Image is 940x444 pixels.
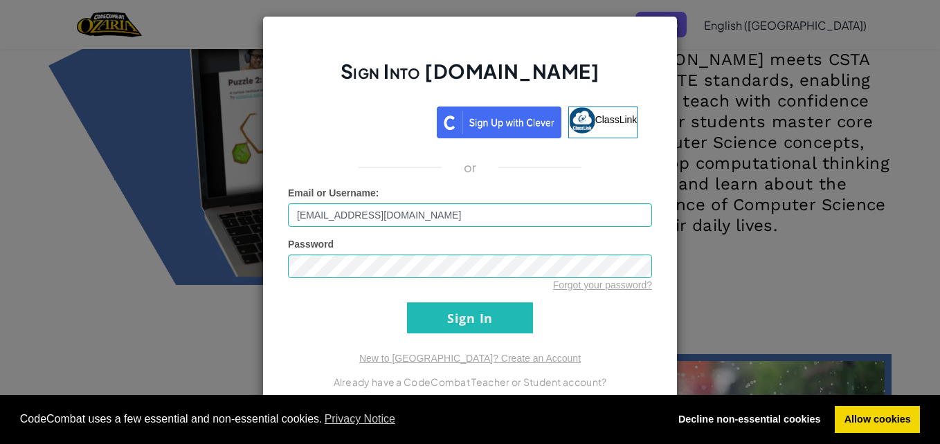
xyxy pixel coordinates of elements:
[288,373,652,390] p: Already have a CodeCombat Teacher or Student account?
[359,353,581,364] a: New to [GEOGRAPHIC_DATA]? Create an Account
[323,409,398,429] a: learn more about cookies
[288,239,334,250] span: Password
[288,390,652,407] p: You can sign into [DOMAIN_NAME] using that account.
[464,159,477,176] p: or
[835,406,920,434] a: allow cookies
[296,105,437,136] iframe: Sign in with Google Button
[407,302,533,333] input: Sign In
[569,107,595,133] img: classlink-logo-small.png
[669,406,830,434] a: deny cookies
[595,114,638,125] span: ClassLink
[437,107,561,138] img: clever_sso_button@2x.png
[553,279,652,290] a: Forgot your password?
[288,186,379,200] label: :
[288,58,652,98] h2: Sign Into [DOMAIN_NAME]
[20,409,658,429] span: CodeCombat uses a few essential and non-essential cookies.
[288,187,376,198] span: Email or Username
